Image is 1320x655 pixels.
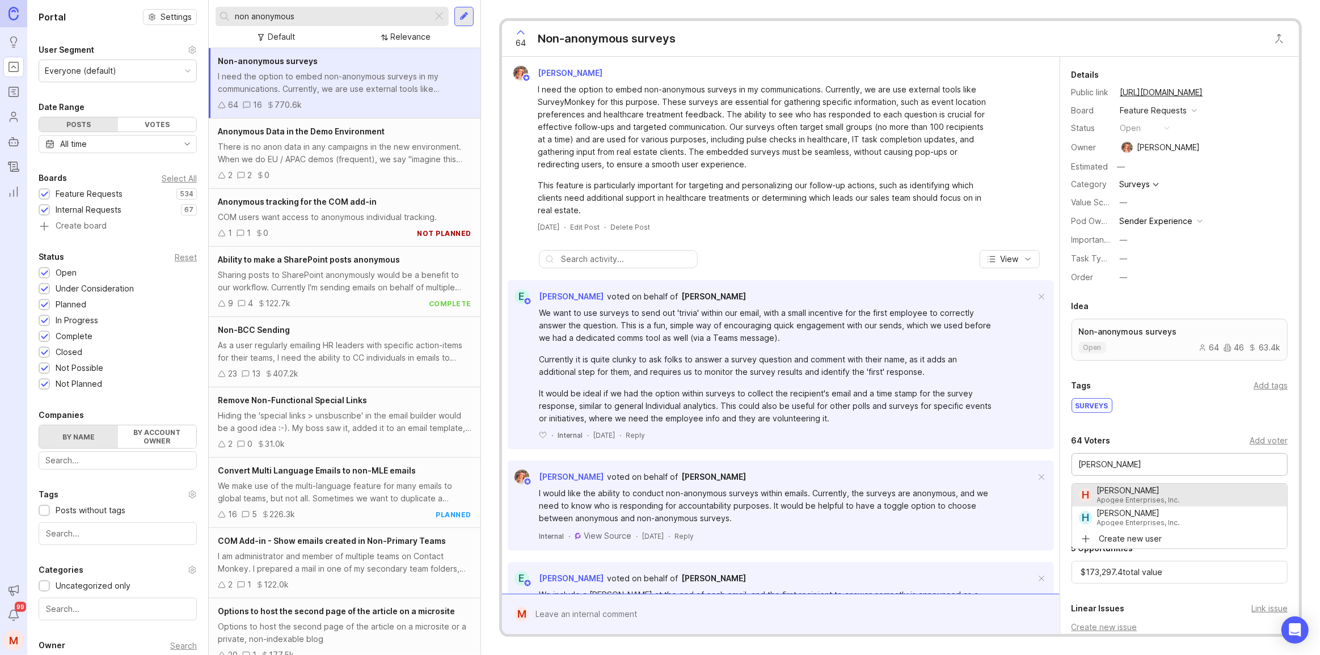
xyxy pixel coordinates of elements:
[46,527,189,540] input: Search...
[218,550,471,575] div: I am administrator and member of multiple teams on Contact Monkey. I prepared a mail in one of my...
[604,222,606,232] div: ·
[218,56,318,66] span: Non-anonymous surveys
[508,289,604,304] a: E[PERSON_NAME]
[247,578,251,591] div: 1
[218,126,385,136] span: Anonymous Data in the Demo Environment
[538,179,992,217] div: This feature is particularly important for targeting and personalizing our follow-up actions, suc...
[1120,180,1150,188] div: Surveys
[681,572,746,585] a: [PERSON_NAME]
[265,438,285,450] div: 31.0k
[218,480,471,505] div: We make use of the multi-language feature for many emails to global teams, but not all. Sometimes...
[39,222,197,232] a: Create board
[143,9,197,25] button: Settings
[275,99,302,111] div: 770.6k
[56,580,130,592] div: Uncategorized only
[56,188,123,200] div: Feature Requests
[1120,252,1128,265] div: —
[218,211,471,223] div: COM users want access to anonymous individual tracking.
[39,408,84,422] div: Companies
[539,387,993,425] div: It would be ideal if we had the option within surveys to collect the recipient's email and a time...
[60,138,87,150] div: All time
[209,48,480,119] a: Non-anonymous surveysI need the option to embed non-anonymous surveys in my communications. Curre...
[263,227,268,239] div: 0
[1114,159,1129,174] div: —
[561,253,691,265] input: Search activity...
[3,107,24,127] a: Users
[1072,141,1111,154] div: Owner
[39,488,58,501] div: Tags
[218,466,416,475] span: Convert Multi Language Emails to non-MLE emails
[522,74,531,82] img: member badge
[980,250,1040,268] button: View
[178,140,196,149] svg: toggle icon
[228,99,238,111] div: 64
[1072,68,1099,82] div: Details
[118,425,197,448] label: By account owner
[269,508,295,521] div: 226.3k
[1120,104,1187,117] div: Feature Requests
[538,68,602,78] span: [PERSON_NAME]
[3,181,24,202] a: Reporting
[539,531,564,541] div: Internal
[607,290,678,303] div: voted on behalf of
[1120,271,1128,284] div: —
[1117,85,1207,100] a: [URL][DOMAIN_NAME]
[1072,253,1112,263] label: Task Type
[1072,272,1094,282] label: Order
[674,531,694,541] div: Reply
[584,530,631,542] a: View Source
[1281,616,1309,644] div: Open Intercom Messenger
[3,132,24,152] a: Autopilot
[218,536,446,546] span: COM Add-in - Show emails created in Non-Primary Teams
[1079,511,1093,525] div: H
[626,430,645,440] div: Reply
[508,571,604,586] a: E[PERSON_NAME]
[539,573,604,583] span: [PERSON_NAME]
[218,197,377,206] span: Anonymous tracking for the COM add-in
[209,317,480,387] a: Non-BCC SendingAs a user regularly emailing HR leaders with specific action-items for their teams...
[209,528,480,598] a: COM Add-in - Show emails created in Non-Primary TeamsI am administrator and member of multiple te...
[39,117,118,132] div: Posts
[3,32,24,52] a: Ideas
[538,222,559,232] a: [DATE]
[39,563,83,577] div: Categories
[3,605,24,626] button: Notifications
[1083,343,1102,352] p: open
[1072,379,1091,392] div: Tags
[39,43,94,57] div: User Segment
[642,532,664,540] time: [DATE]
[1072,216,1129,226] label: Pod Ownership
[539,487,993,525] div: I would like the ability to conduct non-anonymous surveys within emails. Currently, the surveys a...
[162,175,197,181] div: Select All
[668,531,670,541] div: ·
[514,607,529,622] div: M
[510,66,532,81] img: Bronwen W
[681,291,746,301] span: [PERSON_NAME]
[1097,509,1180,517] div: [PERSON_NAME]
[209,247,480,317] a: Ability to make a SharePoint posts anonymousSharing posts to SharePoint anonymously would be a be...
[3,82,24,102] a: Roadmaps
[228,367,237,380] div: 23
[268,31,296,43] div: Default
[3,157,24,177] a: Changelog
[681,472,746,481] span: [PERSON_NAME]
[45,454,190,467] input: Search...
[247,169,252,181] div: 2
[570,222,600,232] div: Edit Post
[524,579,532,588] img: member badge
[39,639,65,652] div: Owner
[218,620,471,645] div: Options to host the second page of the article on a microsite or a private, non-indexable blog
[218,70,471,95] div: I need the option to embed non-anonymous surveys in my communications. Currently, we are use exte...
[1250,434,1288,447] div: Add voter
[252,508,257,521] div: 5
[417,229,472,238] div: not planned
[46,603,189,615] input: Search...
[1072,602,1125,615] div: Linear Issues
[1120,234,1128,246] div: —
[538,31,676,47] div: Non-anonymous surveys
[1099,533,1162,544] p: Create new user
[235,10,428,23] input: Search...
[610,222,650,232] div: Delete Post
[1254,379,1288,392] div: Add tags
[1072,299,1089,313] div: Idea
